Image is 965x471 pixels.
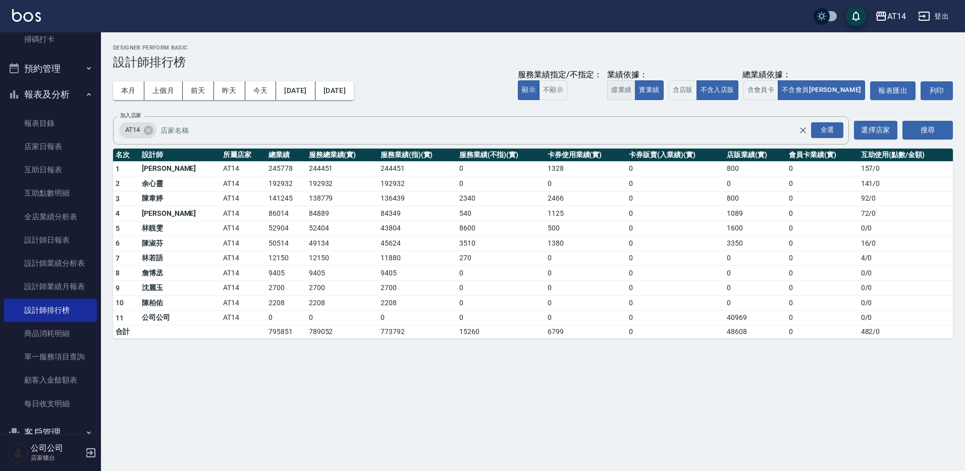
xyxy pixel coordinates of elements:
[859,221,953,236] td: 0 / 0
[786,161,858,176] td: 0
[545,251,626,266] td: 0
[724,266,786,281] td: 0
[786,221,858,236] td: 0
[306,310,378,325] td: 0
[724,280,786,296] td: 0
[266,266,306,281] td: 9405
[378,191,457,206] td: 136439
[139,296,221,311] td: 陳柏佑
[626,310,724,325] td: 0
[144,81,183,100] button: 上個月
[859,280,953,296] td: 0 / 0
[116,165,120,173] span: 1
[859,236,953,251] td: 16 / 0
[724,161,786,176] td: 800
[306,161,378,176] td: 244451
[457,176,545,192] td: 0
[378,161,457,176] td: 244451
[743,80,779,100] button: 含會員卡
[724,296,786,311] td: 0
[276,81,315,100] button: [DATE]
[221,310,266,325] td: AT14
[545,161,626,176] td: 1328
[378,296,457,311] td: 2208
[626,149,724,162] th: 卡券販賣(入業績)(實)
[113,149,139,162] th: 名次
[786,325,858,339] td: 0
[4,299,97,322] a: 設計師排行榜
[859,296,953,311] td: 0 / 0
[809,120,845,140] button: Open
[854,121,897,139] button: 選擇店家
[457,251,545,266] td: 270
[221,149,266,162] th: 所屬店家
[378,266,457,281] td: 9405
[518,70,602,80] div: 服務業績指定/不指定：
[724,176,786,192] td: 0
[786,310,858,325] td: 0
[4,252,97,275] a: 設計師業績分析表
[859,251,953,266] td: 4 / 0
[846,6,866,26] button: save
[607,70,663,80] div: 業績依據：
[266,325,306,339] td: 795851
[113,81,144,100] button: 本月
[306,221,378,236] td: 52404
[786,236,858,251] td: 0
[545,176,626,192] td: 0
[214,81,245,100] button: 昨天
[724,191,786,206] td: 800
[183,81,214,100] button: 前天
[116,314,124,322] span: 11
[859,161,953,176] td: 157 / 0
[4,205,97,228] a: 全店業績分析表
[626,206,724,221] td: 0
[139,280,221,296] td: 沈麗玉
[378,280,457,296] td: 2700
[221,161,266,176] td: AT14
[786,266,858,281] td: 0
[116,224,120,232] span: 5
[545,296,626,311] td: 0
[626,325,724,339] td: 0
[457,149,545,162] th: 服務業績(不指)(實)
[870,81,916,100] button: 報表匯出
[457,266,545,281] td: 0
[626,176,724,192] td: 0
[859,266,953,281] td: 0 / 0
[4,28,97,51] a: 掃碼打卡
[116,284,120,292] span: 9
[4,419,97,446] button: 客戶管理
[266,310,306,325] td: 0
[539,80,567,100] button: 不顯示
[113,44,953,51] h2: Designer Perform Basic
[31,443,82,453] h5: 公司公司
[306,296,378,311] td: 2208
[724,221,786,236] td: 1600
[8,443,28,463] img: Person
[266,221,306,236] td: 52904
[871,6,910,27] button: AT14
[696,80,738,100] button: 不含入店販
[457,325,545,339] td: 15260
[457,221,545,236] td: 8600
[306,191,378,206] td: 138779
[786,280,858,296] td: 0
[626,251,724,266] td: 0
[221,266,266,281] td: AT14
[116,195,120,203] span: 3
[378,206,457,221] td: 84349
[266,296,306,311] td: 2208
[859,206,953,221] td: 72 / 0
[266,251,306,266] td: 12150
[266,206,306,221] td: 86014
[724,236,786,251] td: 3350
[116,269,120,277] span: 8
[4,392,97,415] a: 每日收支明細
[119,122,156,138] div: AT14
[266,176,306,192] td: 192932
[545,280,626,296] td: 0
[306,251,378,266] td: 12150
[139,251,221,266] td: 林若語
